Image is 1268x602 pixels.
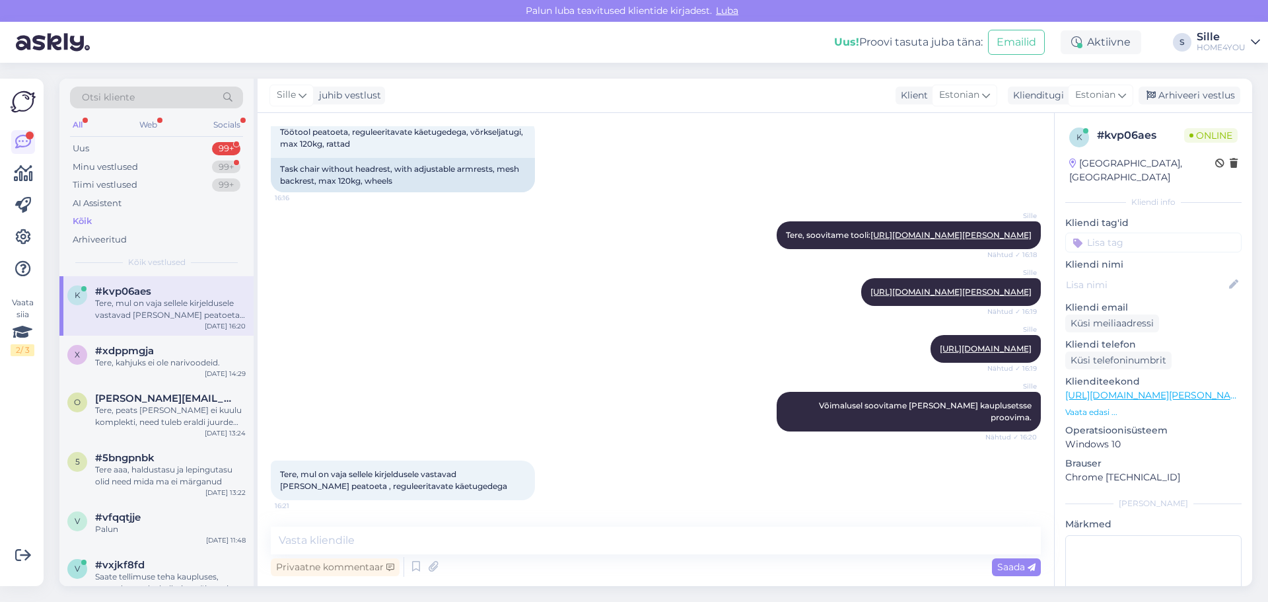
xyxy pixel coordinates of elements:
div: HOME4YOU [1197,42,1246,53]
div: [DATE] 13:22 [205,488,246,498]
div: Küsi telefoninumbrit [1065,352,1172,369]
div: Privaatne kommentaar [271,558,400,576]
span: Kõik vestlused [128,256,186,268]
span: Nähtud ✓ 16:20 [985,432,1037,442]
span: Nähtud ✓ 16:19 [987,363,1037,373]
span: x [75,350,80,359]
div: Kõik [73,215,92,228]
a: [URL][DOMAIN_NAME] [940,344,1032,354]
div: Saate tellimuse teha kaupluses, saavad saata ka kulleriga või postiga. [95,571,246,595]
div: Arhiveeritud [73,233,127,246]
div: Minu vestlused [73,161,138,174]
span: #5bngpnbk [95,452,155,464]
div: Arhiveeri vestlus [1139,87,1240,104]
div: [DATE] 16:20 [205,321,246,331]
a: [URL][DOMAIN_NAME][PERSON_NAME] [870,230,1032,240]
div: Tere, mul on vaja sellele kirjeldusele vastavad [PERSON_NAME] peatoeta , reguleeritavate käetugedega [95,297,246,321]
span: k [1076,132,1082,142]
p: Kliendi nimi [1065,258,1242,272]
span: olga.el@mail.ru [95,393,232,404]
span: Sille [987,324,1037,334]
div: AI Assistent [73,197,122,210]
div: Task chair without headrest, with adjustable armrests, mesh backrest, max 120kg, wheels [271,158,535,192]
b: Uus! [834,36,859,48]
div: [PERSON_NAME] [1065,498,1242,509]
div: [GEOGRAPHIC_DATA], [GEOGRAPHIC_DATA] [1069,157,1215,184]
div: Tiimi vestlused [73,178,137,192]
div: 99+ [212,142,240,155]
p: Chrome [TECHNICAL_ID] [1065,470,1242,484]
div: Tere, kahjuks ei ole narivoodeid. [95,357,246,369]
span: 16:16 [275,193,324,203]
p: Windows 10 [1065,437,1242,451]
span: Võimalusel soovitame [PERSON_NAME] kauplusetsse proovima. [819,400,1034,422]
a: [URL][DOMAIN_NAME][PERSON_NAME] [1065,389,1248,401]
span: 5 [75,457,80,467]
div: Küsi meiliaadressi [1065,315,1159,332]
div: [DATE] 14:29 [205,369,246,379]
span: o [74,397,81,407]
div: Socials [211,116,243,133]
a: [URL][DOMAIN_NAME][PERSON_NAME] [870,287,1032,297]
p: Märkmed [1065,517,1242,531]
span: Sille [987,381,1037,391]
span: Tere, soovitame tooli: [786,230,1032,240]
div: Kliendi info [1065,196,1242,208]
span: #kvp06aes [95,285,151,297]
div: S [1173,33,1191,52]
div: [DATE] 13:24 [205,428,246,438]
span: Estonian [939,88,979,102]
span: Otsi kliente [82,91,135,104]
div: Palun [95,523,246,535]
span: v [75,516,80,526]
span: Saada [997,561,1036,573]
p: Vaata edasi ... [1065,406,1242,418]
input: Lisa tag [1065,233,1242,252]
span: Sille [277,88,296,102]
div: Uus [73,142,89,155]
span: Online [1184,128,1238,143]
div: 99+ [212,178,240,192]
span: Töötool peatoeta, reguleeritavate käetugedega, võrkseljatugi, max 120kg, rattad [280,127,525,149]
a: SilleHOME4YOU [1197,32,1260,53]
span: Nähtud ✓ 16:18 [987,250,1037,260]
div: All [70,116,85,133]
div: 99+ [212,161,240,174]
p: Klienditeekond [1065,375,1242,389]
div: [DATE] 11:48 [206,535,246,545]
div: Klienditugi [1008,89,1064,102]
div: Proovi tasuta juba täna: [834,34,983,50]
div: Sille [1197,32,1246,42]
span: Estonian [1075,88,1115,102]
button: Emailid [988,30,1045,55]
div: Aktiivne [1061,30,1141,54]
span: v [75,564,80,574]
p: Brauser [1065,457,1242,470]
span: Sille [987,211,1037,221]
span: Nähtud ✓ 16:19 [987,307,1037,317]
img: Askly Logo [11,89,36,114]
span: #vfqqtjje [95,511,141,523]
div: 2 / 3 [11,344,34,356]
div: Klient [896,89,928,102]
span: 16:21 [275,501,324,511]
div: Web [137,116,160,133]
div: juhib vestlust [314,89,381,102]
span: Tere, mul on vaja sellele kirjeldusele vastavad [PERSON_NAME] peatoeta , reguleeritavate käetugedega [280,469,507,491]
span: k [75,290,81,300]
input: Lisa nimi [1066,278,1226,292]
p: Operatsioonisüsteem [1065,424,1242,437]
span: #vxjkf8fd [95,559,145,571]
span: Luba [712,5,742,17]
div: Tere aaa, haldustasu ja lepingutasu olid need mida ma ei märganud [95,464,246,488]
span: #xdppmgja [95,345,154,357]
div: Tere, peats [PERSON_NAME] ei kuulu komplekti, need tuleb eraldi juurde tellida. [95,404,246,428]
p: Kliendi tag'id [1065,216,1242,230]
span: Sille [987,268,1037,278]
p: Kliendi telefon [1065,338,1242,352]
div: # kvp06aes [1097,128,1184,143]
p: Kliendi email [1065,301,1242,315]
div: Vaata siia [11,297,34,356]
